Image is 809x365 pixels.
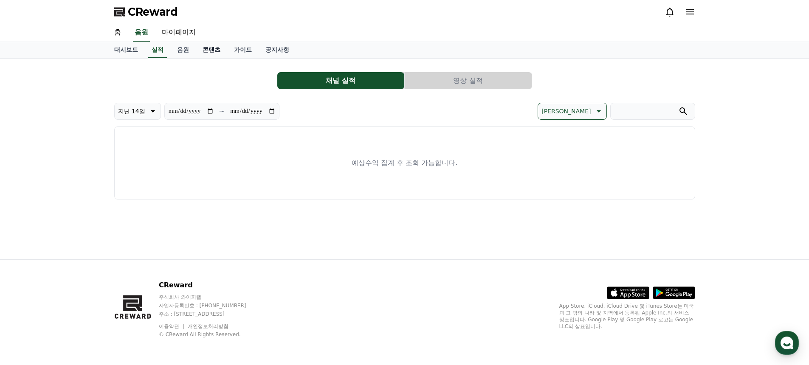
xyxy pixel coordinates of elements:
[78,282,88,289] span: 대화
[114,5,178,19] a: CReward
[133,24,150,42] a: 음원
[159,302,262,309] p: 사업자등록번호 : [PHONE_NUMBER]
[188,323,228,329] a: 개인정보처리방침
[159,294,262,300] p: 주식회사 와이피랩
[3,269,56,290] a: 홈
[259,42,296,58] a: 공지사항
[219,106,225,116] p: ~
[114,103,161,120] button: 지난 14일
[352,158,457,168] p: 예상수익 집계 후 조회 가능합니다.
[196,42,227,58] a: 콘텐츠
[277,72,405,89] a: 채널 실적
[107,42,145,58] a: 대시보드
[277,72,404,89] button: 채널 실적
[159,331,262,338] p: © CReward All Rights Reserved.
[56,269,110,290] a: 대화
[27,282,32,289] span: 홈
[159,280,262,290] p: CReward
[159,311,262,317] p: 주소 : [STREET_ADDRESS]
[155,24,203,42] a: 마이페이지
[148,42,167,58] a: 실적
[159,323,186,329] a: 이용약관
[227,42,259,58] a: 가이드
[541,105,591,117] p: [PERSON_NAME]
[110,269,163,290] a: 설정
[107,24,128,42] a: 홈
[559,303,695,330] p: App Store, iCloud, iCloud Drive 및 iTunes Store는 미국과 그 밖의 나라 및 지역에서 등록된 Apple Inc.의 서비스 상표입니다. Goo...
[405,72,532,89] button: 영상 실적
[538,103,606,120] button: [PERSON_NAME]
[128,5,178,19] span: CReward
[131,282,141,289] span: 설정
[118,105,145,117] p: 지난 14일
[170,42,196,58] a: 음원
